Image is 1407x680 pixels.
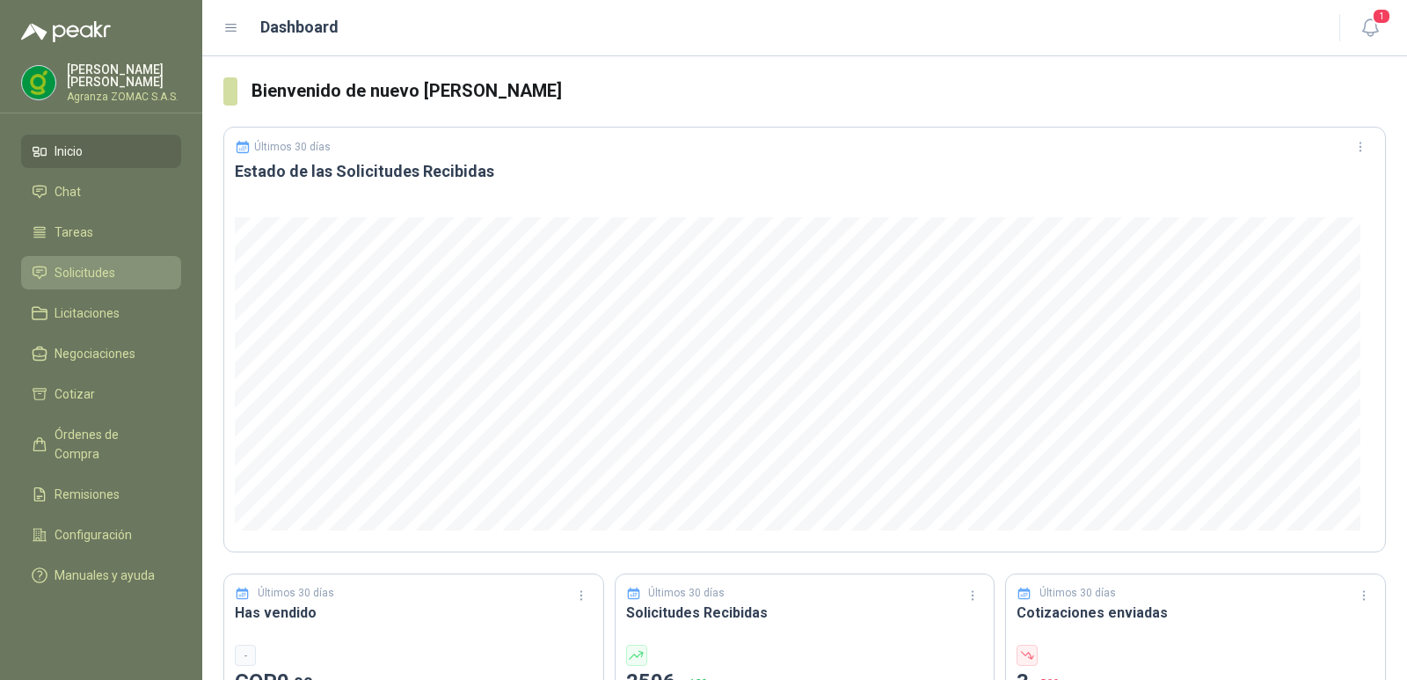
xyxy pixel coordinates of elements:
[21,216,181,249] a: Tareas
[252,77,1386,105] h3: Bienvenido de nuevo [PERSON_NAME]
[648,585,725,602] p: Últimos 30 días
[626,602,984,624] h3: Solicitudes Recibidas
[21,21,111,42] img: Logo peakr
[235,602,593,624] h3: Has vendido
[55,425,164,464] span: Órdenes de Compra
[21,518,181,552] a: Configuración
[55,223,93,242] span: Tareas
[1039,585,1116,602] p: Últimos 30 días
[21,377,181,411] a: Cotizar
[55,566,155,585] span: Manuales y ayuda
[1354,12,1386,44] button: 1
[67,63,181,88] p: [PERSON_NAME] [PERSON_NAME]
[55,384,95,404] span: Cotizar
[55,344,135,363] span: Negociaciones
[21,135,181,168] a: Inicio
[260,15,339,40] h1: Dashboard
[55,263,115,282] span: Solicitudes
[22,66,55,99] img: Company Logo
[254,141,331,153] p: Últimos 30 días
[21,559,181,592] a: Manuales y ayuda
[235,645,256,666] div: -
[55,303,120,323] span: Licitaciones
[21,418,181,471] a: Órdenes de Compra
[21,478,181,511] a: Remisiones
[55,525,132,545] span: Configuración
[55,182,81,201] span: Chat
[21,337,181,370] a: Negociaciones
[1372,8,1391,25] span: 1
[235,161,1374,182] h3: Estado de las Solicitudes Recibidas
[21,296,181,330] a: Licitaciones
[21,175,181,208] a: Chat
[21,256,181,289] a: Solicitudes
[67,91,181,102] p: Agranza ZOMAC S.A.S.
[258,585,334,602] p: Últimos 30 días
[1017,602,1374,624] h3: Cotizaciones enviadas
[55,142,83,161] span: Inicio
[55,485,120,504] span: Remisiones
